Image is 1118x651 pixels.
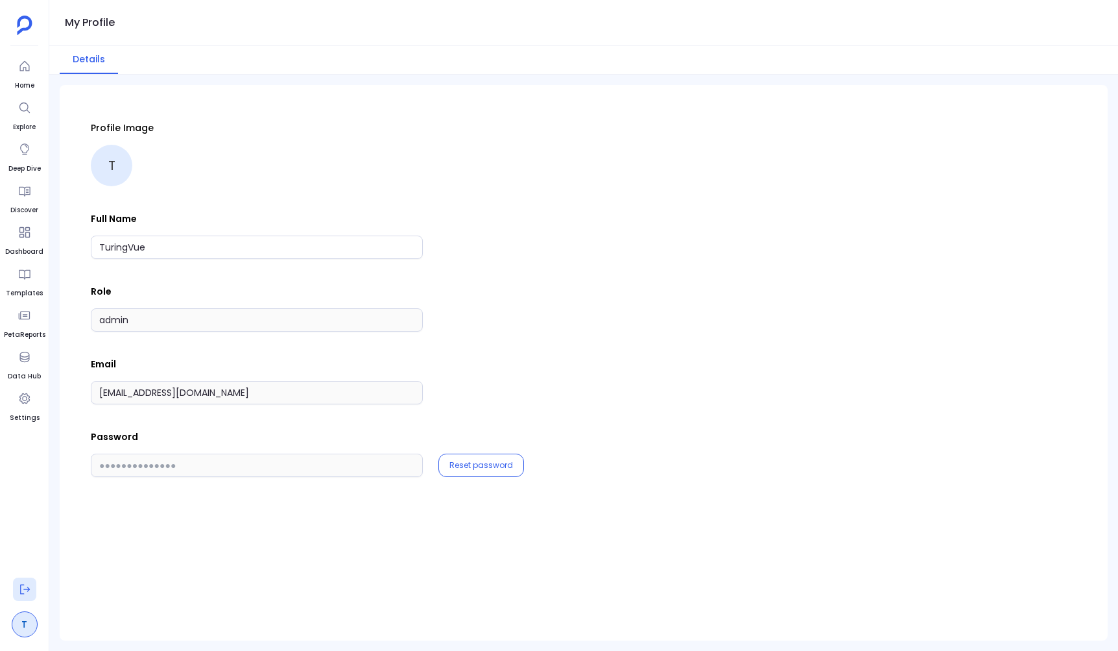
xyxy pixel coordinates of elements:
[12,611,38,637] a: T
[91,121,1076,134] p: Profile Image
[10,179,38,215] a: Discover
[91,285,1076,298] p: Role
[91,381,423,404] input: Email
[8,371,41,382] span: Data Hub
[10,387,40,423] a: Settings
[6,288,43,299] span: Templates
[8,345,41,382] a: Data Hub
[13,55,36,91] a: Home
[91,236,423,259] input: Full Name
[4,304,45,340] a: PetaReports
[65,14,115,32] h1: My Profile
[8,138,41,174] a: Deep Dive
[10,205,38,215] span: Discover
[13,80,36,91] span: Home
[4,330,45,340] span: PetaReports
[91,212,1076,225] p: Full Name
[91,358,1076,371] p: Email
[449,460,513,471] button: Reset password
[13,96,36,132] a: Explore
[17,16,32,35] img: petavue logo
[91,430,1076,443] p: Password
[6,262,43,299] a: Templates
[60,46,118,74] button: Details
[8,164,41,174] span: Deep Dive
[5,221,43,257] a: Dashboard
[91,308,423,332] input: Role
[91,454,423,477] input: ●●●●●●●●●●●●●●
[91,145,132,186] div: T
[5,247,43,257] span: Dashboard
[10,413,40,423] span: Settings
[13,122,36,132] span: Explore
